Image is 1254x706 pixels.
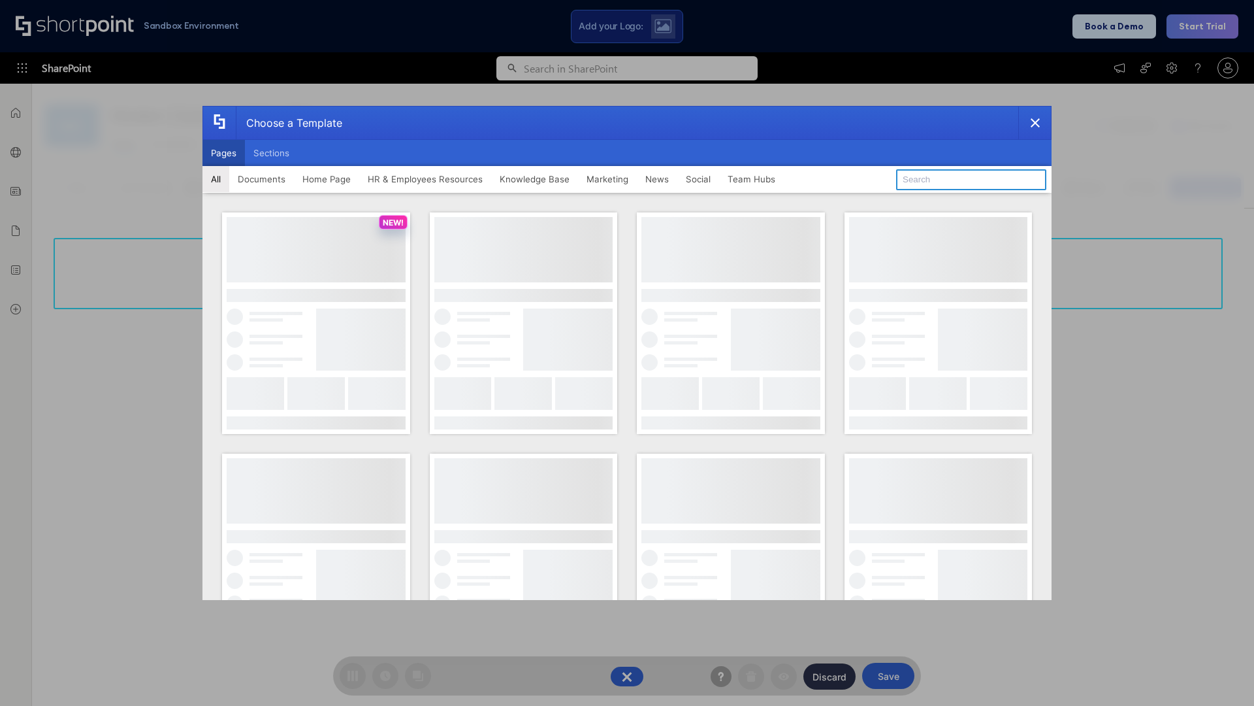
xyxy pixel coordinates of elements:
[491,166,578,192] button: Knowledge Base
[1189,643,1254,706] iframe: Chat Widget
[677,166,719,192] button: Social
[294,166,359,192] button: Home Page
[359,166,491,192] button: HR & Employees Resources
[719,166,784,192] button: Team Hubs
[896,169,1046,190] input: Search
[202,166,229,192] button: All
[202,140,245,166] button: Pages
[202,106,1052,600] div: template selector
[236,107,342,139] div: Choose a Template
[383,218,404,227] p: NEW!
[245,140,298,166] button: Sections
[637,166,677,192] button: News
[578,166,637,192] button: Marketing
[229,166,294,192] button: Documents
